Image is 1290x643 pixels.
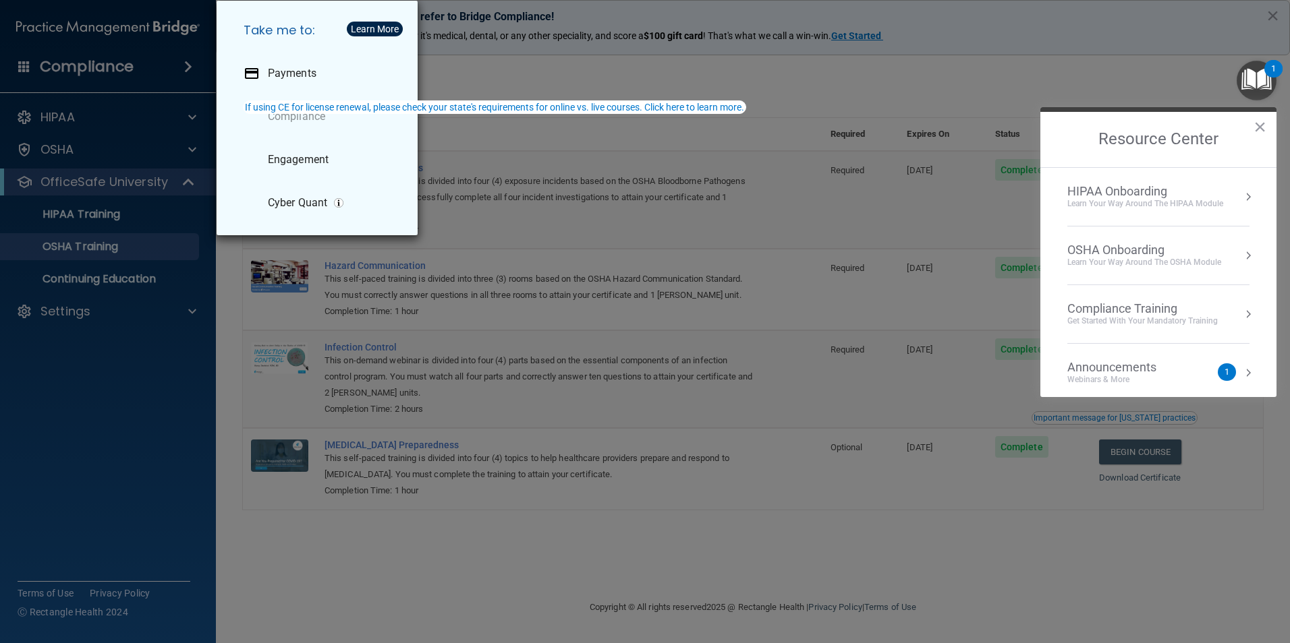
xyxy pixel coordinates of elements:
div: Learn More [351,24,399,34]
h5: Take me to: [233,11,407,49]
p: Payments [268,67,316,80]
div: Announcements [1067,360,1183,375]
div: Compliance Training [1067,301,1218,316]
div: Webinars & More [1067,374,1183,386]
h2: Resource Center [1040,112,1277,167]
a: Cyber Quant [233,184,407,222]
button: Close [1254,116,1266,137]
div: Learn your way around the OSHA module [1067,257,1221,268]
div: Learn Your Way around the HIPAA module [1067,198,1223,210]
p: Engagement [268,153,329,166]
div: If using CE for license renewal, please check your state's requirements for online vs. live cours... [245,102,744,112]
a: Engagement [233,141,407,179]
p: Cyber Quant [268,196,327,210]
div: Resource Center [1040,107,1277,397]
div: OSHA Onboarding [1067,243,1221,257]
div: HIPAA Onboarding [1067,184,1223,199]
a: Payments [233,55,407,92]
button: Open Resource Center, 1 new notification [1237,61,1277,100]
div: Get Started with your mandatory training [1067,315,1218,327]
button: Learn More [347,22,403,36]
button: If using CE for license renewal, please check your state's requirements for online vs. live cours... [243,100,746,114]
a: Compliance [233,98,407,135]
div: 1 [1271,69,1276,86]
